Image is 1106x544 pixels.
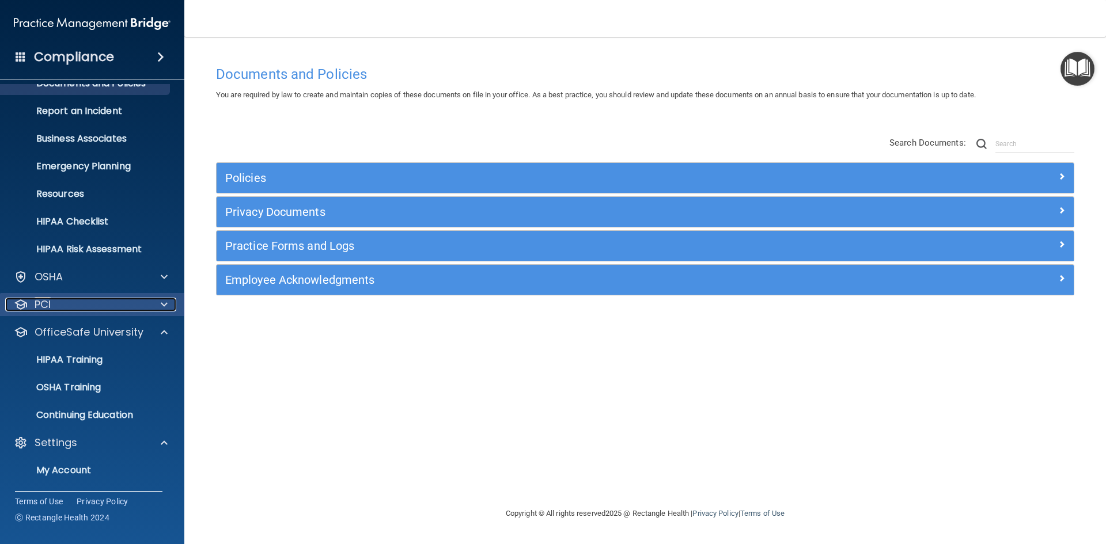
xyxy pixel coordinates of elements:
p: Emergency Planning [7,161,165,172]
p: OfficeSafe University [35,325,143,339]
a: PCI [14,298,168,311]
h5: Practice Forms and Logs [225,239,851,252]
a: Practice Forms and Logs [225,237,1065,255]
p: Resources [7,188,165,200]
p: Report an Incident [7,105,165,117]
p: HIPAA Training [7,354,103,366]
a: Terms of Use [740,509,785,518]
img: ic-search.3b580494.png [976,139,987,149]
a: OSHA [14,270,168,284]
h4: Documents and Policies [216,67,1074,82]
p: PCI [35,298,51,311]
div: Copyright © All rights reserved 2025 @ Rectangle Health | | [435,495,855,532]
h4: Compliance [34,49,114,65]
a: Terms of Use [15,496,63,507]
p: OSHA Training [7,382,101,393]
a: Settings [14,436,168,450]
a: Privacy Policy [692,509,738,518]
p: HIPAA Checklist [7,216,165,227]
p: Documents and Policies [7,78,165,89]
p: OSHA [35,270,63,284]
a: OfficeSafe University [14,325,168,339]
h5: Employee Acknowledgments [225,273,851,286]
a: Employee Acknowledgments [225,271,1065,289]
span: You are required by law to create and maintain copies of these documents on file in your office. ... [216,90,976,99]
a: Privacy Policy [77,496,128,507]
p: HIPAA Risk Assessment [7,244,165,255]
p: Continuing Education [7,409,165,421]
p: Settings [35,436,77,450]
input: Search [995,135,1074,153]
a: Privacy Documents [225,203,1065,221]
span: Ⓒ Rectangle Health 2024 [15,512,109,523]
p: Business Associates [7,133,165,144]
h5: Privacy Documents [225,206,851,218]
h5: Policies [225,172,851,184]
p: My Account [7,465,165,476]
img: PMB logo [14,12,171,35]
button: Open Resource Center [1060,52,1094,86]
span: Search Documents: [889,138,966,148]
a: Policies [225,169,1065,187]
